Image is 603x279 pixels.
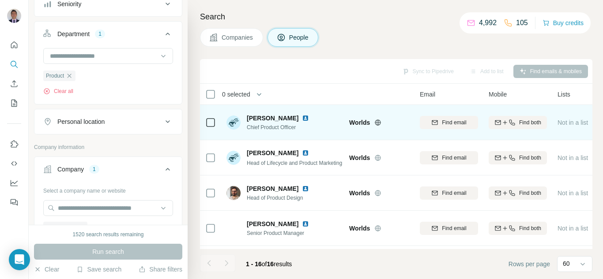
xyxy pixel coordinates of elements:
img: LinkedIn logo [302,149,309,156]
div: 1 [95,30,105,38]
span: Not in a list [558,190,588,197]
div: 1520 search results remaining [73,231,144,238]
span: 0 selected [222,90,250,99]
span: Email [420,90,435,99]
button: Personal location [34,111,182,132]
span: results [246,260,292,268]
button: Quick start [7,37,21,53]
div: Department [57,30,90,38]
button: Find both [489,186,547,200]
button: Feedback [7,194,21,210]
p: 4,992 [479,18,497,28]
span: Find email [442,154,466,162]
button: Dashboard [7,175,21,191]
span: Find email [442,119,466,126]
button: Clear [34,265,59,274]
span: Companies [222,33,254,42]
button: Find email [420,222,478,235]
button: Share filters [139,265,182,274]
span: Head of Lifecycle and Product Marketing [247,160,342,166]
img: Avatar [226,186,241,200]
button: Find email [420,151,478,164]
button: Buy credits [543,17,584,29]
span: of [262,260,267,268]
img: Avatar [226,115,241,130]
div: Select a company name or website [43,183,173,195]
span: Head of Product Design [247,194,320,202]
span: People [289,33,309,42]
h4: Search [200,11,592,23]
span: 1 - 16 [246,260,262,268]
button: Find email [420,186,478,200]
img: Avatar [226,151,241,165]
span: Not in a list [558,119,588,126]
div: 1 [89,165,99,173]
span: Chief Product Officer [247,123,320,131]
button: Find both [489,222,547,235]
span: [PERSON_NAME] [247,149,298,157]
span: LearnWorlds [332,224,370,233]
span: Product [46,72,64,80]
button: Department1 [34,23,182,48]
button: Find both [489,151,547,164]
span: Find both [519,224,541,232]
button: Company1 [34,159,182,183]
span: Find both [519,154,541,162]
button: Save search [76,265,121,274]
span: Not in a list [558,225,588,232]
span: Find email [442,189,466,197]
span: Not in a list [558,154,588,161]
span: Find both [519,189,541,197]
span: [PERSON_NAME] [247,219,298,228]
p: Company information [34,143,182,151]
span: [PERSON_NAME] [247,184,298,193]
span: 16 [267,260,274,268]
button: Find both [489,116,547,129]
img: LinkedIn logo [302,115,309,122]
img: Avatar [7,9,21,23]
span: LearnWorlds [332,118,370,127]
span: Lists [558,90,570,99]
p: 60 [563,259,570,268]
img: LinkedIn logo [302,185,309,192]
span: Find both [519,119,541,126]
button: Search [7,56,21,72]
span: Mobile [489,90,507,99]
span: Find email [442,224,466,232]
img: LinkedIn logo [302,220,309,227]
button: Find email [420,116,478,129]
div: Open Intercom Messenger [9,249,30,270]
img: Avatar [226,221,241,235]
button: My lists [7,95,21,111]
span: LearnWorlds [332,153,370,162]
button: Use Surfe on LinkedIn [7,136,21,152]
button: Clear all [43,87,73,95]
p: 105 [516,18,528,28]
div: Company [57,165,84,174]
span: LearnWorlds [332,189,370,197]
button: Use Surfe API [7,156,21,171]
span: [PERSON_NAME] [247,114,298,123]
span: Rows per page [509,260,550,268]
button: Enrich CSV [7,76,21,92]
span: LearnWorlds [46,223,76,231]
div: Personal location [57,117,105,126]
span: Senior Product Manager [247,229,320,237]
